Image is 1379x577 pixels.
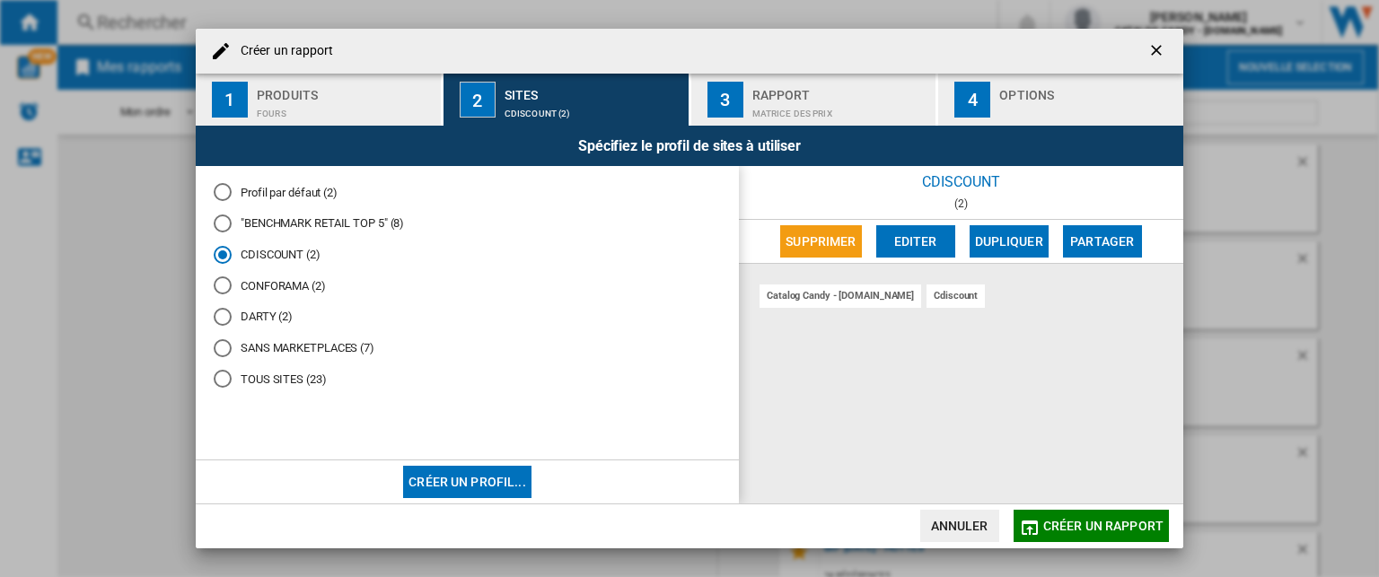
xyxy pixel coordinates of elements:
md-radio-button: CDISCOUNT (2) [214,246,721,263]
md-radio-button: CONFORAMA (2) [214,277,721,294]
button: getI18NText('BUTTONS.CLOSE_DIALOG') [1140,33,1176,69]
button: 2 Sites CDISCOUNT (2) [444,74,690,126]
button: 1 Produits Fours [196,74,443,126]
div: Produits [257,81,434,100]
button: Dupliquer [970,225,1049,258]
div: Sites [505,81,681,100]
div: Spécifiez le profil de sites à utiliser [196,126,1183,166]
button: Supprimer [780,225,861,258]
button: Créer un profil... [403,466,531,498]
button: 3 Rapport Matrice des prix [691,74,938,126]
div: Matrice des prix [752,100,929,118]
div: 4 [954,82,990,118]
div: Options [999,81,1176,100]
h4: Créer un rapport [232,42,334,60]
div: CDISCOUNT [739,166,1183,197]
div: (2) [739,197,1183,210]
div: CDISCOUNT (2) [505,100,681,118]
md-dialog: Créer un ... [196,29,1183,548]
button: Annuler [920,510,999,542]
div: 1 [212,82,248,118]
span: Créer un rapport [1043,519,1164,533]
md-radio-button: TOUS SITES (23) [214,371,721,388]
button: Créer un rapport [1014,510,1169,542]
div: 2 [460,82,496,118]
div: cdiscount [927,284,985,307]
div: catalog candy - [DOMAIN_NAME] [760,284,921,307]
div: Fours [257,100,434,118]
md-radio-button: SANS MARKETPLACES (7) [214,339,721,356]
ng-md-icon: getI18NText('BUTTONS.CLOSE_DIALOG') [1147,41,1169,63]
button: 4 Options [938,74,1183,126]
md-radio-button: Profil par défaut (2) [214,184,721,201]
md-radio-button: "BENCHMARK RETAIL TOP 5" (8) [214,215,721,232]
button: Editer [876,225,955,258]
button: Partager [1063,225,1142,258]
div: 3 [707,82,743,118]
md-radio-button: DARTY (2) [214,309,721,326]
div: Rapport [752,81,929,100]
